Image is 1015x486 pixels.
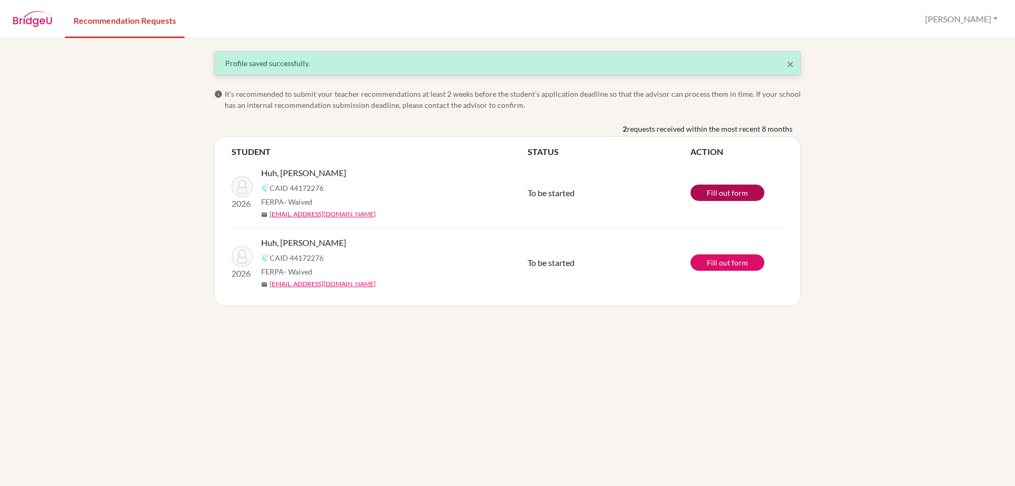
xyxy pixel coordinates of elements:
span: Huh, [PERSON_NAME] [261,236,346,249]
a: [EMAIL_ADDRESS][DOMAIN_NAME] [270,279,376,289]
span: To be started [528,188,575,198]
span: × [787,56,794,71]
p: 2026 [232,267,253,280]
th: STUDENT [232,145,528,158]
p: 2026 [232,197,253,210]
img: Common App logo [261,184,270,192]
th: STATUS [528,145,690,158]
span: It’s recommended to submit your teacher recommendations at least 2 weeks before the student’s app... [225,88,801,111]
span: CAID 44172276 [270,182,324,194]
span: FERPA [261,196,312,207]
span: mail [261,281,267,288]
a: Recommendation Requests [65,2,184,38]
th: ACTION [690,145,783,158]
a: [EMAIL_ADDRESS][DOMAIN_NAME] [270,209,376,219]
span: info [214,90,223,98]
div: Profile saved successfully. [225,58,790,69]
span: - Waived [284,197,312,206]
span: - Waived [284,267,312,276]
span: CAID 44172276 [270,252,324,263]
span: To be started [528,258,575,268]
span: Huh, [PERSON_NAME] [261,167,346,179]
a: Fill out form [690,254,764,271]
span: FERPA [261,266,312,277]
img: Huh, Jung Won [232,246,253,267]
span: mail [261,212,267,218]
img: BridgeU logo [13,11,52,27]
button: [PERSON_NAME] [920,9,1002,29]
img: Common App logo [261,253,270,262]
span: requests received within the most recent 8 months [627,123,792,134]
a: Fill out form [690,185,764,201]
img: Huh, Jung Won [232,176,253,197]
button: Close [787,58,794,70]
b: 2 [623,123,627,134]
